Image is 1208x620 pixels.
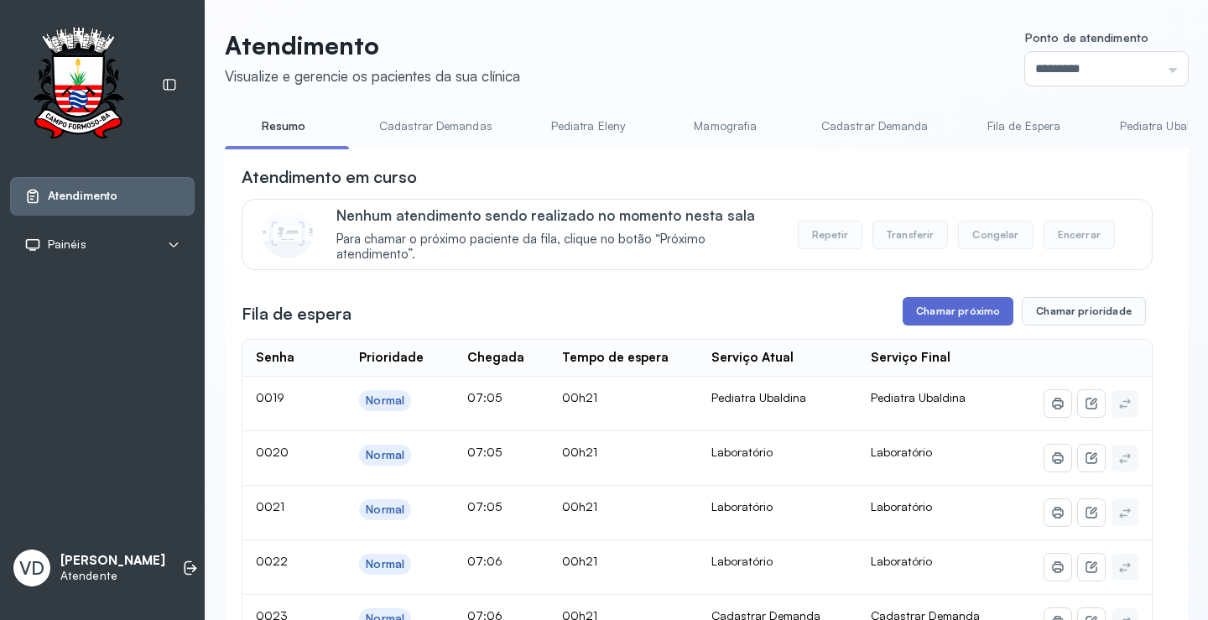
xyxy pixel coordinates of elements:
button: Congelar [958,221,1033,249]
span: 0021 [256,499,284,513]
span: Ponto de atendimento [1025,30,1148,44]
button: Encerrar [1044,221,1115,249]
div: Visualize e gerencie os pacientes da sua clínica [225,67,520,85]
div: Serviço Final [871,350,950,366]
span: 0020 [256,445,289,459]
a: Atendimento [24,188,180,205]
p: Atendimento [225,30,520,60]
span: Laboratório [871,499,932,513]
span: 00h21 [562,445,597,459]
h3: Atendimento em curso [242,165,417,189]
span: 0022 [256,554,288,568]
span: Para chamar o próximo paciente da fila, clique no botão “Próximo atendimento”. [336,232,780,263]
div: Pediatra Ubaldina [711,390,844,405]
a: Fila de Espera [966,112,1083,140]
span: Laboratório [871,445,932,459]
div: Normal [366,503,404,517]
h3: Fila de espera [242,302,351,326]
p: Atendente [60,569,165,583]
span: Laboratório [871,554,932,568]
span: 07:06 [467,554,502,568]
a: Mamografia [667,112,784,140]
button: Transferir [872,221,949,249]
div: Tempo de espera [562,350,669,366]
span: 00h21 [562,390,597,404]
a: Cadastrar Demanda [804,112,945,140]
div: Laboratório [711,445,844,460]
span: 00h21 [562,554,597,568]
a: Resumo [225,112,342,140]
span: 07:05 [467,499,502,513]
div: Senha [256,350,294,366]
span: Pediatra Ubaldina [871,390,966,404]
div: Chegada [467,350,524,366]
a: Pediatra Eleny [529,112,647,140]
p: Nenhum atendimento sendo realizado no momento nesta sala [336,206,780,224]
a: Cadastrar Demandas [362,112,509,140]
span: Painéis [48,237,86,252]
p: [PERSON_NAME] [60,553,165,569]
span: 00h21 [562,499,597,513]
div: Prioridade [359,350,424,366]
span: 07:05 [467,445,502,459]
div: Laboratório [711,499,844,514]
div: Normal [366,557,404,571]
span: 07:05 [467,390,502,404]
button: Chamar próximo [903,297,1013,326]
button: Chamar prioridade [1022,297,1146,326]
img: Logotipo do estabelecimento [18,27,138,143]
span: Atendimento [48,189,117,203]
span: 0019 [256,390,284,404]
div: Serviço Atual [711,350,794,366]
img: Imagem de CalloutCard [263,208,313,258]
div: Laboratório [711,554,844,569]
div: Normal [366,448,404,462]
div: Normal [366,393,404,408]
button: Repetir [798,221,862,249]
